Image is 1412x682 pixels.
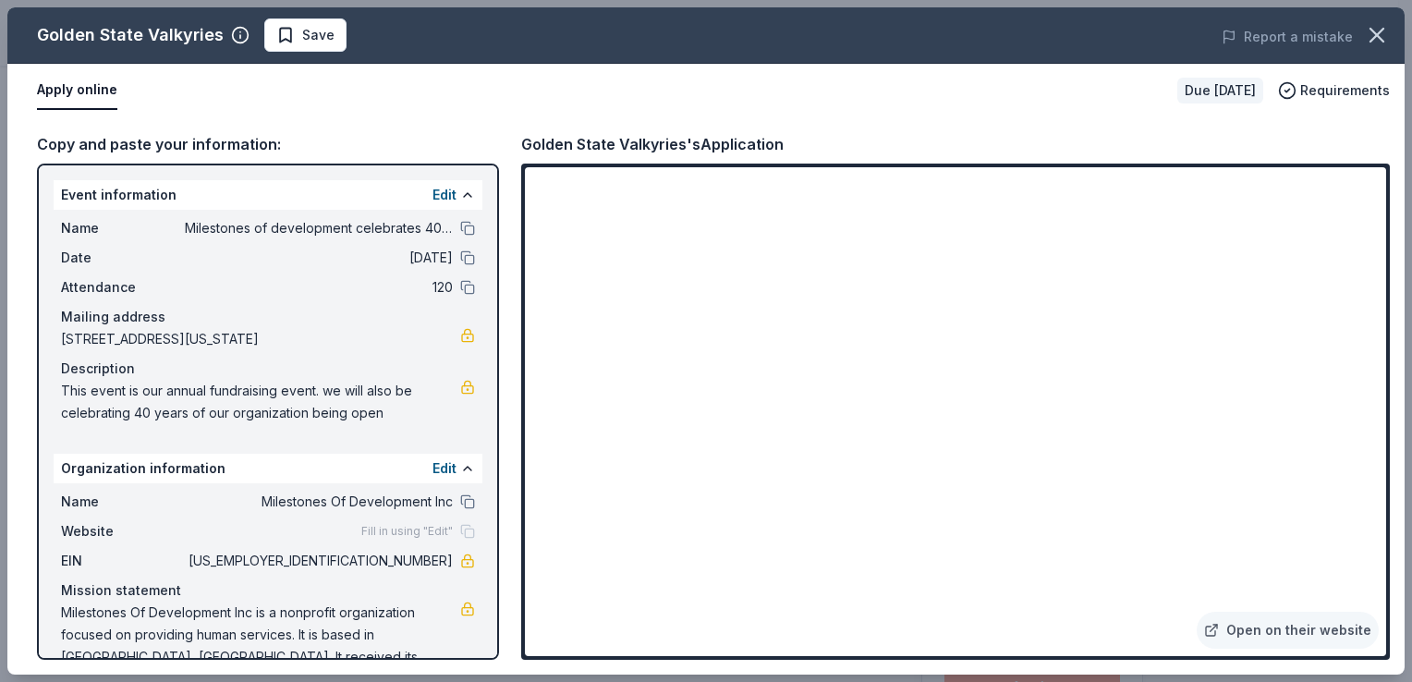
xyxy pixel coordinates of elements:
span: Requirements [1300,79,1390,102]
span: [DATE] [185,247,453,269]
div: Organization information [54,454,482,483]
span: EIN [61,550,185,572]
div: Golden State Valkyries [37,20,224,50]
div: Mission statement [61,579,475,602]
span: Fill in using "Edit" [361,524,453,539]
button: Requirements [1278,79,1390,102]
div: Copy and paste your information: [37,132,499,156]
button: Report a mistake [1222,26,1353,48]
button: Edit [432,457,456,480]
span: Milestones Of Development Inc [185,491,453,513]
a: Open on their website [1197,612,1379,649]
span: [US_EMPLOYER_IDENTIFICATION_NUMBER] [185,550,453,572]
span: Save [302,24,335,46]
button: Save [264,18,347,52]
div: Due [DATE] [1177,78,1263,104]
span: 120 [185,276,453,298]
div: Golden State Valkyries's Application [521,132,784,156]
span: Name [61,217,185,239]
button: Apply online [37,71,117,110]
span: This event is our annual fundraising event. we will also be celebrating 40 years of our organizat... [61,380,460,424]
div: Event information [54,180,482,210]
span: Milestones of development celebrates 40 years [185,217,453,239]
span: Date [61,247,185,269]
span: Website [61,520,185,542]
div: Mailing address [61,306,475,328]
span: [STREET_ADDRESS][US_STATE] [61,328,460,350]
span: Attendance [61,276,185,298]
div: Description [61,358,475,380]
span: Name [61,491,185,513]
button: Edit [432,184,456,206]
span: Milestones Of Development Inc is a nonprofit organization focused on providing human services. It... [61,602,460,668]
